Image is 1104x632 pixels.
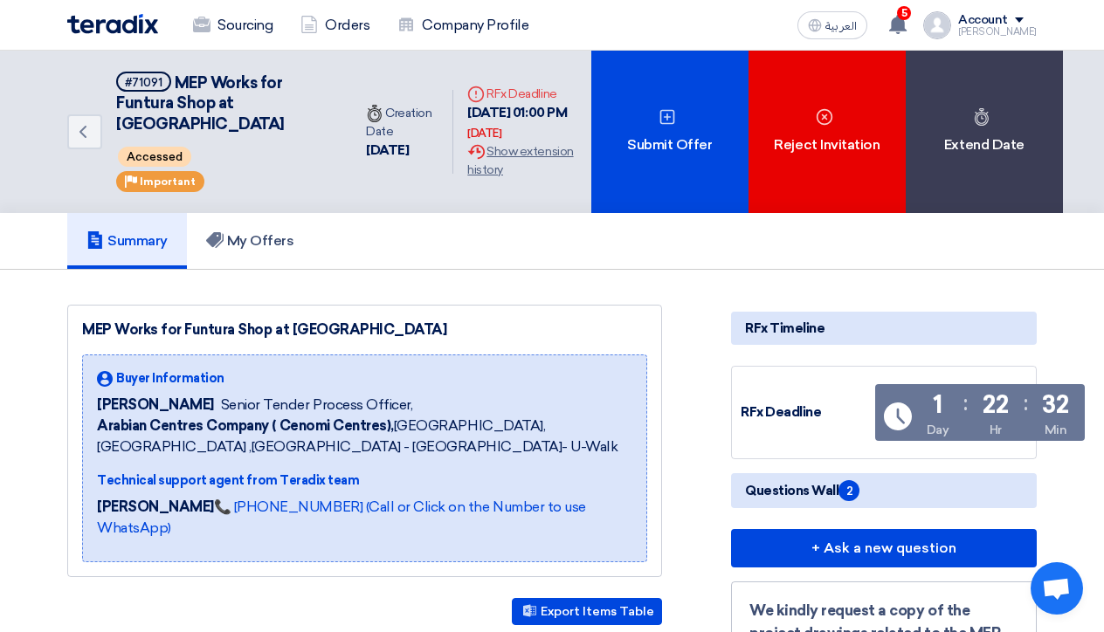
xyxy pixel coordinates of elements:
div: Show extension history [467,142,577,179]
div: Min [1045,421,1067,439]
img: Teradix logo [67,14,158,34]
div: 1 [933,393,942,417]
div: RFx Deadline [467,85,577,103]
div: Submit Offer [591,51,749,213]
div: Hr [990,421,1002,439]
span: MEP Works for Funtura Shop at [GEOGRAPHIC_DATA] [116,73,285,134]
div: Account [958,13,1008,28]
a: Sourcing [179,6,286,45]
div: [DATE] [467,125,501,142]
img: profile_test.png [923,11,951,39]
strong: [PERSON_NAME] [97,498,214,515]
div: Day [927,421,949,439]
button: + Ask a new question [731,529,1037,567]
div: #71091 [125,77,162,88]
span: Buyer Information [116,369,224,388]
h5: My Offers [206,232,294,250]
div: RFx Deadline [741,402,872,422]
h5: Summary [86,232,168,250]
div: [PERSON_NAME] [958,27,1037,37]
span: Accessed [118,147,191,167]
a: My Offers [187,213,314,269]
span: العربية [825,20,857,32]
div: : [1024,388,1028,419]
span: 5 [897,6,911,20]
div: 22 [983,393,1008,417]
span: Important [140,175,196,188]
a: 📞 [PHONE_NUMBER] (Call or Click on the Number to use WhatsApp) [97,498,586,536]
span: [PERSON_NAME] [97,395,214,416]
a: Open chat [1031,562,1083,615]
h5: MEP Works for Funtura Shop at Al-Ahsa Mall [116,72,331,134]
span: Senior Tender Process Officer, [221,395,413,416]
div: RFx Timeline [731,312,1037,345]
div: Extend Date [906,51,1063,213]
div: [DATE] 01:00 PM [467,103,577,142]
button: Export Items Table [512,598,662,625]
div: [DATE] [366,141,438,161]
button: العربية [797,11,867,39]
a: Orders [286,6,383,45]
span: Questions Wall [745,480,859,501]
a: Summary [67,213,187,269]
span: 2 [838,480,859,501]
div: Creation Date [366,104,438,141]
div: 32 [1042,393,1068,417]
div: : [963,388,968,419]
div: Reject Invitation [749,51,906,213]
a: Company Profile [383,6,542,45]
div: Technical support agent from Teradix team [97,471,632,490]
div: MEP Works for Funtura Shop at [GEOGRAPHIC_DATA] [82,319,647,340]
b: Arabian Centres Company ( Cenomi Centres), [97,417,394,434]
span: [GEOGRAPHIC_DATA], [GEOGRAPHIC_DATA] ,[GEOGRAPHIC_DATA] - [GEOGRAPHIC_DATA]- U-Walk [97,416,632,457]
